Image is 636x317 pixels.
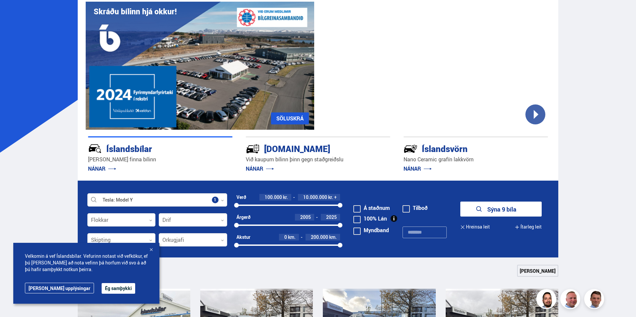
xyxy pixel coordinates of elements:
a: NÁNAR [88,165,116,172]
span: km. [288,235,296,240]
img: FbJEzSuNWCJXmdc-.webp [585,290,605,310]
div: Íslandsvörn [404,142,524,154]
label: Á staðnum [353,205,390,211]
span: 200.000 [311,234,328,240]
a: SÖLUSKRÁ [271,112,309,124]
button: Ítarleg leit [515,220,542,235]
div: [DOMAIN_NAME] [246,142,367,154]
img: -Svtn6bYgwAsiwNX.svg [404,142,417,156]
img: nhp88E3Fdnt1Opn2.png [537,290,557,310]
span: km. [329,235,337,240]
label: Tilboð [403,205,428,211]
button: Hreinsa leit [460,220,490,235]
span: 0 [284,234,287,240]
span: 100.000 [265,194,282,200]
button: Sýna 9 bíla [460,202,542,217]
button: Ég samþykki [102,283,135,294]
img: tr5P-W3DuiFaO7aO.svg [246,142,260,156]
a: [PERSON_NAME] upplýsingar [25,283,94,293]
div: Árgerð [236,215,250,220]
img: siFngHWaQ9KaOqBr.png [561,290,581,310]
a: [PERSON_NAME] [517,265,558,277]
span: + [334,195,337,200]
div: Íslandsbílar [88,142,209,154]
p: [PERSON_NAME] finna bílinn [88,156,232,163]
div: Verð [236,195,246,200]
label: 100% Lán [353,216,387,221]
a: NÁNAR [404,165,432,172]
span: kr. [328,195,333,200]
p: Nano Ceramic grafín lakkvörn [404,156,548,163]
a: NÁNAR [246,165,274,172]
div: Akstur [236,235,250,240]
span: kr. [283,195,288,200]
img: JRvxyua_JYH6wB4c.svg [88,142,102,156]
span: Velkomin á vef Íslandsbílar. Vefurinn notast við vefkökur, ef þú [PERSON_NAME] að nota vefinn þá ... [25,253,148,273]
span: 2005 [300,214,311,220]
span: 10.000.000 [303,194,327,200]
button: Opna LiveChat spjallviðmót [5,3,25,23]
label: Myndband [353,228,389,233]
p: Við kaupum bílinn þinn gegn staðgreiðslu [246,156,390,163]
span: 2025 [326,214,337,220]
h1: Skráðu bílinn hjá okkur! [94,7,177,16]
img: eKx6w-_Home_640_.png [86,2,314,130]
